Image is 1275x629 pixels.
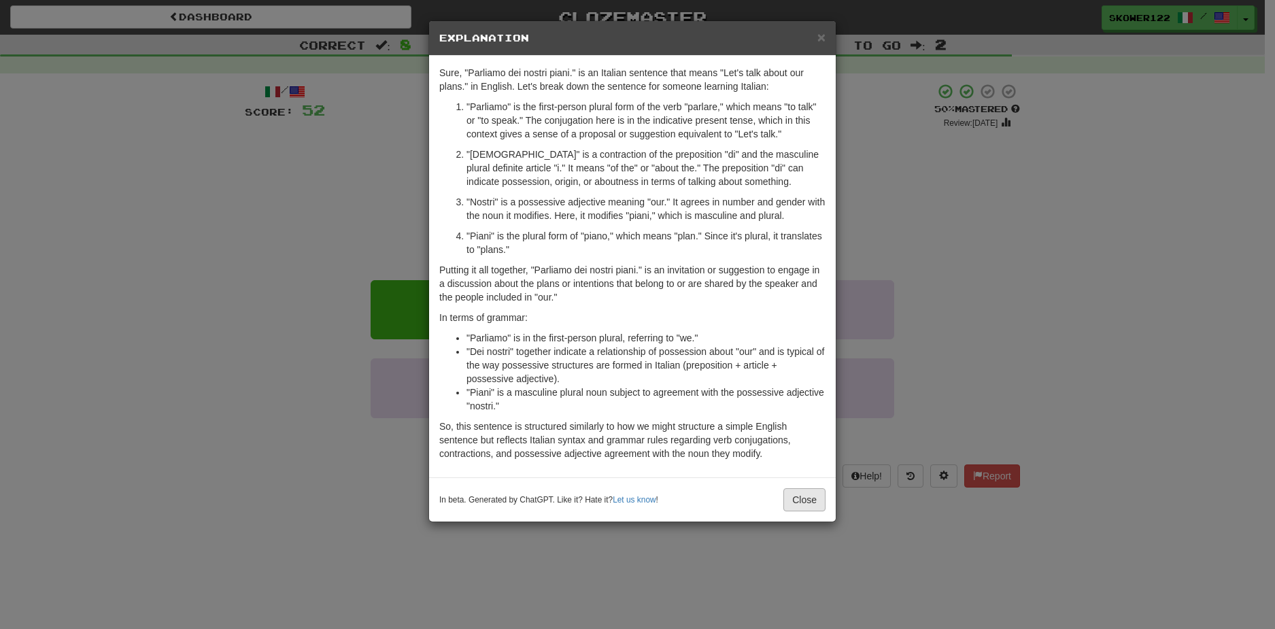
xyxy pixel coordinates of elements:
a: Let us know [613,495,656,505]
p: "Piani" is the plural form of "piano," which means "plan." Since it's plural, it translates to "p... [466,229,826,256]
li: "Parliamo" is in the first-person plural, referring to "we." [466,331,826,345]
li: "Piani" is a masculine plural noun subject to agreement with the possessive adjective "nostri." [466,386,826,413]
p: "[DEMOGRAPHIC_DATA]" is a contraction of the preposition "di" and the masculine plural definite a... [466,148,826,188]
button: Close [817,30,826,44]
p: So, this sentence is structured similarly to how we might structure a simple English sentence but... [439,420,826,460]
button: Close [783,488,826,511]
p: "Nostri" is a possessive adjective meaning "our." It agrees in number and gender with the noun it... [466,195,826,222]
small: In beta. Generated by ChatGPT. Like it? Hate it? ! [439,494,658,506]
p: Putting it all together, "Parliamo dei nostri piani." is an invitation or suggestion to engage in... [439,263,826,304]
h5: Explanation [439,31,826,45]
p: In terms of grammar: [439,311,826,324]
p: Sure, "Parliamo dei nostri piani." is an Italian sentence that means "Let's talk about our plans.... [439,66,826,93]
p: "Parliamo" is the first-person plural form of the verb "parlare," which means "to talk" or "to sp... [466,100,826,141]
li: "Dei nostri" together indicate a relationship of possession about "our" and is typical of the way... [466,345,826,386]
span: × [817,29,826,45]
